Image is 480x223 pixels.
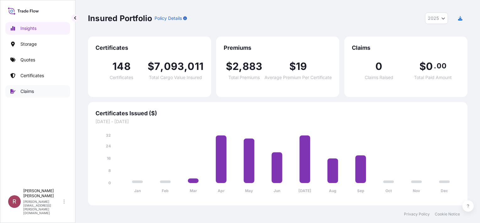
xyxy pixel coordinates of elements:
span: Certificates [95,44,204,52]
span: Claims [352,44,460,52]
a: Certificates [5,69,70,82]
span: Premiums [224,44,332,52]
tspan: Jan [134,188,141,193]
span: 0 [426,61,433,71]
span: 19 [296,61,307,71]
tspan: 0 [108,180,111,185]
span: $ [148,61,154,71]
tspan: Oct [385,188,392,193]
span: Total Paid Amount [414,75,452,80]
a: Storage [5,38,70,50]
span: 148 [112,61,131,71]
span: , [160,61,164,71]
tspan: Jun [274,188,280,193]
tspan: May [245,188,253,193]
p: Quotes [20,57,35,63]
p: Policy Details [155,15,182,21]
a: Cookie Notice [435,212,460,217]
span: Total Cargo Value Insured [149,75,202,80]
button: Year Selector [425,13,448,24]
p: [PERSON_NAME] [PERSON_NAME] [23,188,62,198]
tspan: 24 [106,144,111,148]
span: 011 [188,61,204,71]
p: Insights [20,25,36,31]
tspan: 32 [106,133,111,138]
p: Claims [20,88,34,94]
span: Average Premium Per Certificate [265,75,332,80]
span: $ [289,61,296,71]
tspan: 16 [107,156,111,161]
tspan: 8 [108,168,111,173]
span: $ [419,61,426,71]
span: Total Premiums [228,75,260,80]
span: Claims Raised [365,75,393,80]
span: 00 [437,63,446,68]
span: $ [226,61,232,71]
a: Quotes [5,54,70,66]
span: 093 [164,61,184,71]
span: , [239,61,242,71]
p: [PERSON_NAME][EMAIL_ADDRESS][PERSON_NAME][DOMAIN_NAME] [23,200,62,215]
span: Certificates Issued ($) [95,110,460,117]
span: 0 [375,61,382,71]
tspan: Mar [190,188,197,193]
span: 7 [154,61,160,71]
a: Insights [5,22,70,35]
span: 2 [232,61,239,71]
tspan: Sep [357,188,364,193]
span: Certificates [110,75,133,80]
tspan: [DATE] [298,188,311,193]
tspan: Nov [413,188,420,193]
tspan: Apr [218,188,225,193]
span: R [13,198,16,205]
span: , [184,61,188,71]
span: [DATE] - [DATE] [95,118,460,125]
span: 883 [243,61,263,71]
tspan: Feb [162,188,169,193]
span: 2025 [428,15,439,21]
a: Claims [5,85,70,98]
p: Insured Portfolio [88,13,152,23]
p: Storage [20,41,37,47]
p: Certificates [20,72,44,79]
tspan: Dec [441,188,448,193]
tspan: Aug [329,188,336,193]
span: . [434,63,436,68]
a: Privacy Policy [404,212,430,217]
